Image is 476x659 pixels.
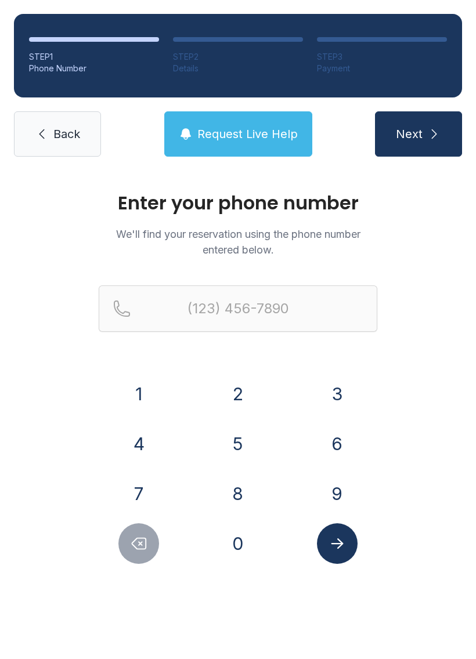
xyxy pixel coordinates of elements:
[118,473,159,514] button: 7
[29,51,159,63] div: STEP 1
[99,194,377,212] h1: Enter your phone number
[99,285,377,332] input: Reservation phone number
[118,523,159,564] button: Delete number
[118,374,159,414] button: 1
[173,51,303,63] div: STEP 2
[317,473,358,514] button: 9
[99,226,377,258] p: We'll find your reservation using the phone number entered below.
[396,126,423,142] span: Next
[173,63,303,74] div: Details
[197,126,298,142] span: Request Live Help
[317,423,358,464] button: 6
[317,523,358,564] button: Submit lookup form
[317,51,447,63] div: STEP 3
[218,374,258,414] button: 2
[53,126,80,142] span: Back
[317,374,358,414] button: 3
[218,423,258,464] button: 5
[29,63,159,74] div: Phone Number
[118,423,159,464] button: 4
[317,63,447,74] div: Payment
[218,473,258,514] button: 8
[218,523,258,564] button: 0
